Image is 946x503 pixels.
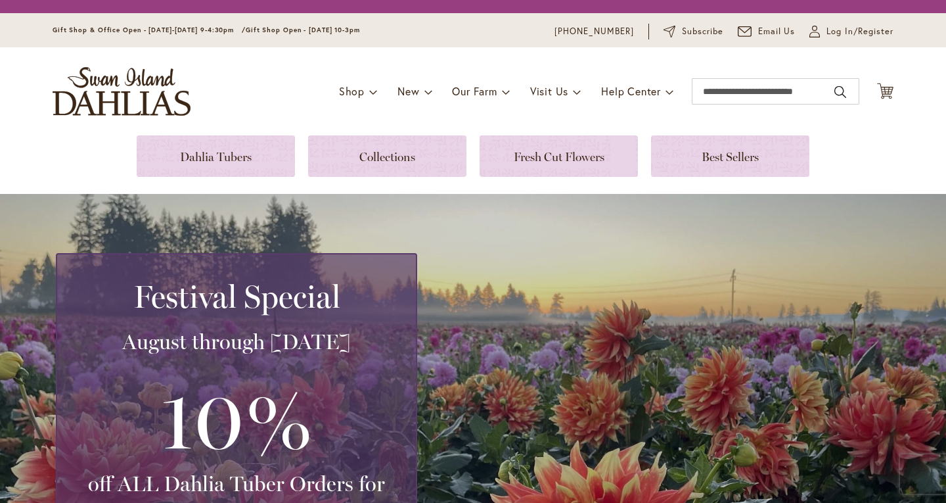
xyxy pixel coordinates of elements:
[682,25,723,38] span: Subscribe
[809,25,893,38] a: Log In/Register
[758,25,796,38] span: Email Us
[53,26,246,34] span: Gift Shop & Office Open - [DATE]-[DATE] 9-4:30pm /
[73,278,400,315] h2: Festival Special
[452,84,497,98] span: Our Farm
[339,84,365,98] span: Shop
[664,25,723,38] a: Subscribe
[397,84,419,98] span: New
[601,84,661,98] span: Help Center
[834,82,846,103] button: Search
[530,84,568,98] span: Visit Us
[826,25,893,38] span: Log In/Register
[73,368,400,471] h3: 10%
[554,25,634,38] a: [PHONE_NUMBER]
[246,26,360,34] span: Gift Shop Open - [DATE] 10-3pm
[73,329,400,355] h3: August through [DATE]
[53,67,191,116] a: store logo
[738,25,796,38] a: Email Us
